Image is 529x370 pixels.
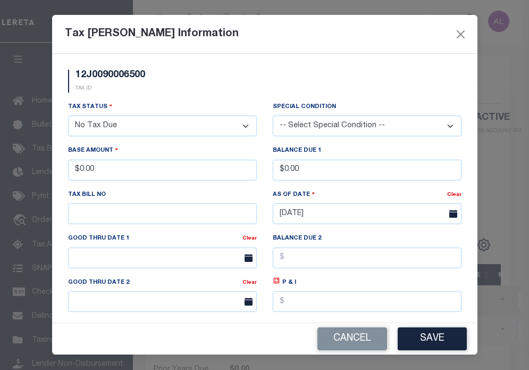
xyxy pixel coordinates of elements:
label: P & I [282,278,296,287]
label: Balance Due 1 [273,146,321,155]
button: Save [398,327,467,350]
label: Special Condition [273,103,336,112]
input: $ [273,291,461,312]
label: Balance Due 2 [273,234,321,243]
label: As Of Date [273,190,315,200]
a: Clear [447,192,461,198]
a: Clear [242,280,257,285]
a: Clear [242,236,257,241]
input: $ [273,160,461,180]
button: Cancel [317,327,387,350]
input: $ [273,248,461,268]
p: TAX ID [75,85,155,93]
input: $ [68,160,257,180]
h5: 12J0090006500 [75,70,155,81]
